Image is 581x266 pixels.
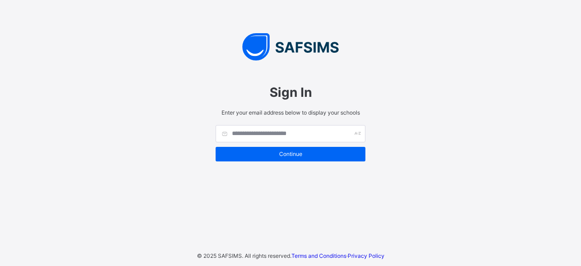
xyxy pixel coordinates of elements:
[222,151,359,157] span: Continue
[348,252,384,259] a: Privacy Policy
[291,252,384,259] span: ·
[197,252,291,259] span: © 2025 SAFSIMS. All rights reserved.
[207,33,374,60] img: SAFSIMS Logo
[291,252,346,259] a: Terms and Conditions
[216,85,365,100] span: Sign In
[216,109,365,116] span: Enter your email address below to display your schools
